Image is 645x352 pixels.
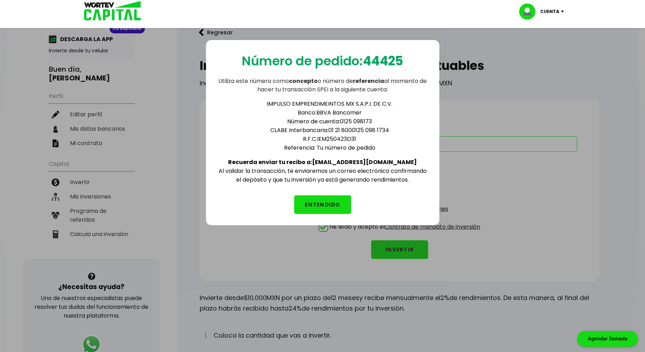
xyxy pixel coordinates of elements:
b: referencia [353,77,384,85]
li: CLABE Interbancaria: 01 21 8000125 098 1734 [231,126,428,135]
li: Referencia: Tu número de pedido [231,143,428,152]
li: Número de cuenta: 0125 098173 [231,117,428,126]
b: concepto [289,77,318,85]
b: Recuerda enviar tu recibo a: [EMAIL_ADDRESS][DOMAIN_NAME] [228,158,417,166]
li: R.F.C. IEM250423D31 [231,135,428,143]
div: Agendar llamada [577,331,638,347]
li: Banco: BBVA Bancomer [231,108,428,117]
p: Cuenta [540,6,559,17]
p: Número de pedido: [242,51,403,71]
p: Utiliza este número como o número de al momento de hacer tu transacción SPEI a la siguiente cuenta: [217,77,428,94]
img: icon-down [559,11,569,13]
button: ENTENDIDO [294,195,351,214]
b: 44425 [363,52,403,70]
div: Al validar la transacción, te enviaremos un correo electrónico confirmando el depósito y que tu i... [217,94,428,184]
li: IMPULSO EMPRENDIMEINTOS MX S.A.P.I. DE C.V. [231,99,428,108]
img: profile-image [519,4,540,20]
